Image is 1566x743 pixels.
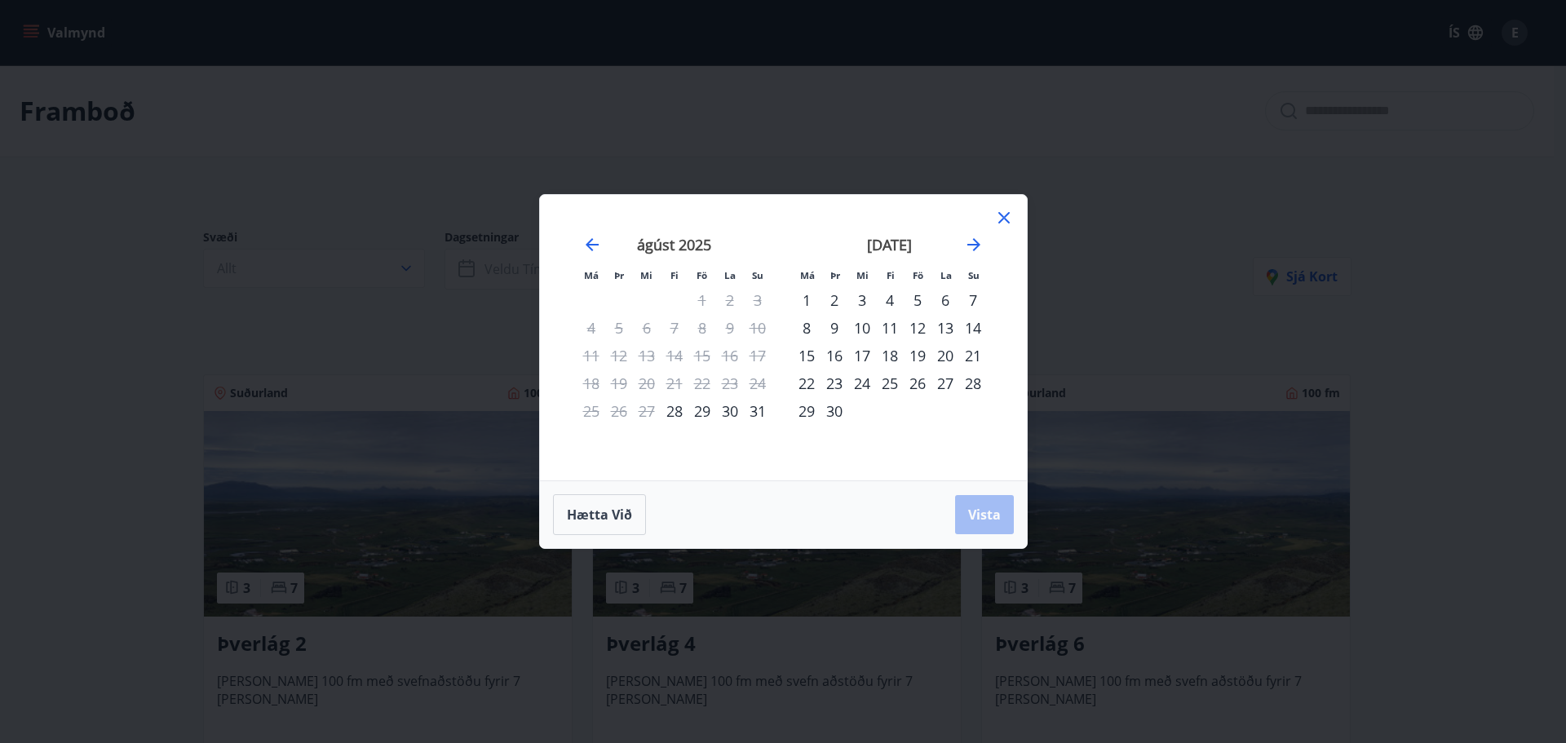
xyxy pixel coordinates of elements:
strong: ágúst 2025 [637,235,711,254]
td: Choose mánudagur, 15. september 2025 as your check-in date. It’s available. [793,342,821,369]
td: Not available. laugardagur, 16. ágúst 2025 [716,342,744,369]
td: Not available. mánudagur, 18. ágúst 2025 [577,369,605,397]
td: Not available. miðvikudagur, 20. ágúst 2025 [633,369,661,397]
td: Choose þriðjudagur, 23. september 2025 as your check-in date. It’s available. [821,369,848,397]
div: 27 [931,369,959,397]
td: Choose sunnudagur, 14. september 2025 as your check-in date. It’s available. [959,314,987,342]
td: Choose fimmtudagur, 28. ágúst 2025 as your check-in date. It’s available. [661,397,688,425]
td: Choose laugardagur, 6. september 2025 as your check-in date. It’s available. [931,286,959,314]
div: 25 [876,369,904,397]
div: 30 [821,397,848,425]
td: Choose mánudagur, 1. september 2025 as your check-in date. It’s available. [793,286,821,314]
div: 14 [959,314,987,342]
small: La [724,269,736,281]
td: Not available. þriðjudagur, 26. ágúst 2025 [605,397,633,425]
small: Fi [670,269,679,281]
td: Choose laugardagur, 13. september 2025 as your check-in date. It’s available. [931,314,959,342]
div: 9 [821,314,848,342]
td: Choose þriðjudagur, 2. september 2025 as your check-in date. It’s available. [821,286,848,314]
div: Move forward to switch to the next month. [964,235,984,254]
td: Choose miðvikudagur, 10. september 2025 as your check-in date. It’s available. [848,314,876,342]
td: Choose laugardagur, 30. ágúst 2025 as your check-in date. It’s available. [716,397,744,425]
div: 26 [904,369,931,397]
td: Not available. laugardagur, 23. ágúst 2025 [716,369,744,397]
td: Not available. föstudagur, 22. ágúst 2025 [688,369,716,397]
div: 23 [821,369,848,397]
div: 29 [688,397,716,425]
td: Choose miðvikudagur, 3. september 2025 as your check-in date. It’s available. [848,286,876,314]
td: Choose miðvikudagur, 24. september 2025 as your check-in date. It’s available. [848,369,876,397]
div: 16 [821,342,848,369]
td: Not available. laugardagur, 2. ágúst 2025 [716,286,744,314]
td: Choose föstudagur, 12. september 2025 as your check-in date. It’s available. [904,314,931,342]
td: Not available. sunnudagur, 17. ágúst 2025 [744,342,772,369]
strong: [DATE] [867,235,912,254]
div: 30 [716,397,744,425]
div: 28 [661,397,688,425]
div: 15 [793,342,821,369]
td: Choose föstudagur, 26. september 2025 as your check-in date. It’s available. [904,369,931,397]
td: Not available. mánudagur, 4. ágúst 2025 [577,314,605,342]
small: La [940,269,952,281]
div: 7 [959,286,987,314]
div: 19 [904,342,931,369]
td: Choose fimmtudagur, 25. september 2025 as your check-in date. It’s available. [876,369,904,397]
td: Choose mánudagur, 29. september 2025 as your check-in date. It’s available. [793,397,821,425]
td: Choose föstudagur, 19. september 2025 as your check-in date. It’s available. [904,342,931,369]
td: Not available. mánudagur, 11. ágúst 2025 [577,342,605,369]
td: Choose fimmtudagur, 18. september 2025 as your check-in date. It’s available. [876,342,904,369]
td: Choose fimmtudagur, 4. september 2025 as your check-in date. It’s available. [876,286,904,314]
div: 11 [876,314,904,342]
div: 2 [821,286,848,314]
span: Hætta við [567,506,632,524]
td: Not available. sunnudagur, 3. ágúst 2025 [744,286,772,314]
td: Choose fimmtudagur, 11. september 2025 as your check-in date. It’s available. [876,314,904,342]
div: 18 [876,342,904,369]
small: Fi [887,269,895,281]
td: Not available. fimmtudagur, 7. ágúst 2025 [661,314,688,342]
div: 5 [904,286,931,314]
div: 13 [931,314,959,342]
small: Þr [614,269,624,281]
td: Choose laugardagur, 20. september 2025 as your check-in date. It’s available. [931,342,959,369]
div: 4 [876,286,904,314]
td: Not available. fimmtudagur, 14. ágúst 2025 [661,342,688,369]
td: Not available. miðvikudagur, 27. ágúst 2025 [633,397,661,425]
td: Choose þriðjudagur, 9. september 2025 as your check-in date. It’s available. [821,314,848,342]
small: Má [584,269,599,281]
div: 17 [848,342,876,369]
div: 10 [848,314,876,342]
td: Choose þriðjudagur, 16. september 2025 as your check-in date. It’s available. [821,342,848,369]
small: Su [752,269,763,281]
div: 3 [848,286,876,314]
td: Not available. laugardagur, 9. ágúst 2025 [716,314,744,342]
td: Choose sunnudagur, 31. ágúst 2025 as your check-in date. It’s available. [744,397,772,425]
td: Choose sunnudagur, 28. september 2025 as your check-in date. It’s available. [959,369,987,397]
div: 8 [793,314,821,342]
small: Fö [913,269,923,281]
td: Not available. þriðjudagur, 19. ágúst 2025 [605,369,633,397]
div: 22 [793,369,821,397]
button: Hætta við [553,494,646,535]
td: Not available. þriðjudagur, 12. ágúst 2025 [605,342,633,369]
td: Choose mánudagur, 22. september 2025 as your check-in date. It’s available. [793,369,821,397]
td: Choose sunnudagur, 21. september 2025 as your check-in date. It’s available. [959,342,987,369]
div: 21 [959,342,987,369]
div: 20 [931,342,959,369]
td: Not available. sunnudagur, 10. ágúst 2025 [744,314,772,342]
div: 6 [931,286,959,314]
div: 24 [848,369,876,397]
div: 28 [959,369,987,397]
div: 1 [793,286,821,314]
td: Not available. fimmtudagur, 21. ágúst 2025 [661,369,688,397]
td: Not available. mánudagur, 25. ágúst 2025 [577,397,605,425]
td: Choose þriðjudagur, 30. september 2025 as your check-in date. It’s available. [821,397,848,425]
td: Choose laugardagur, 27. september 2025 as your check-in date. It’s available. [931,369,959,397]
small: Má [800,269,815,281]
div: Calendar [560,214,1007,461]
td: Not available. föstudagur, 15. ágúst 2025 [688,342,716,369]
div: 12 [904,314,931,342]
td: Not available. þriðjudagur, 5. ágúst 2025 [605,314,633,342]
div: Move backward to switch to the previous month. [582,235,602,254]
td: Not available. miðvikudagur, 13. ágúst 2025 [633,342,661,369]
